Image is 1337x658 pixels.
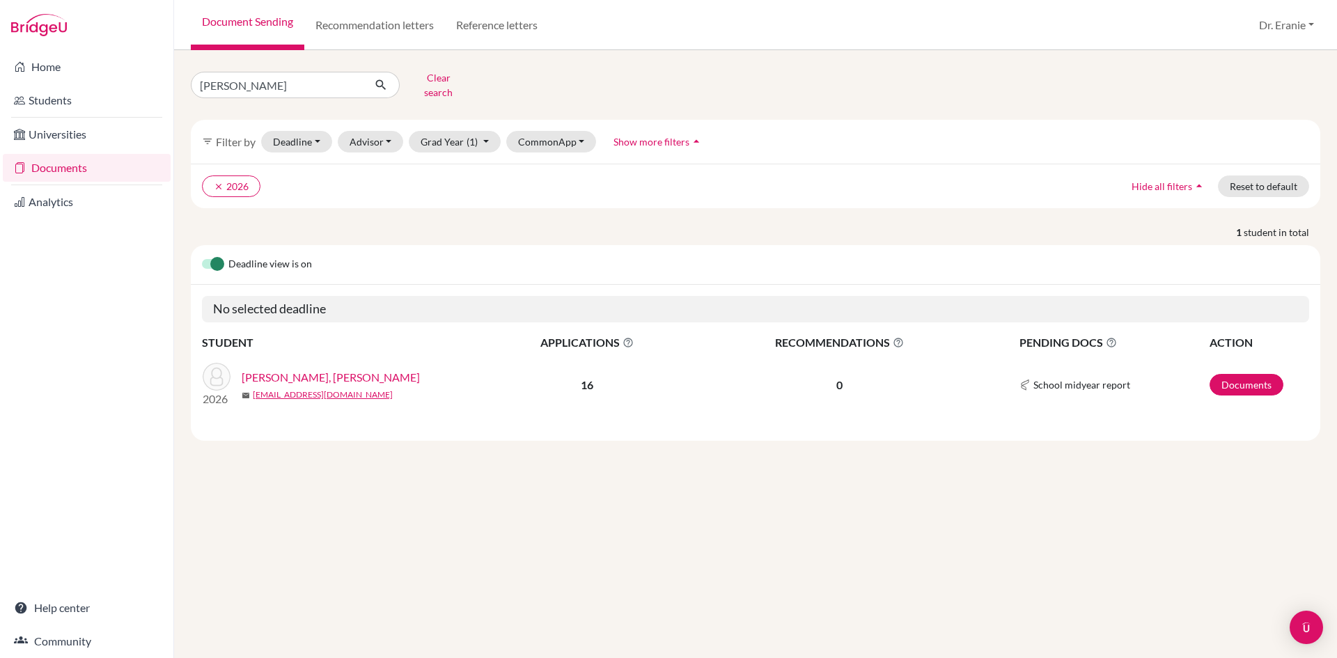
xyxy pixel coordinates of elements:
a: Analytics [3,188,171,216]
th: STUDENT [202,334,480,352]
button: Reset to default [1218,175,1309,197]
a: Home [3,53,171,81]
span: Deadline view is on [228,256,312,273]
p: 0 [694,377,985,393]
button: Advisor [338,131,404,152]
button: Hide all filtersarrow_drop_up [1120,175,1218,197]
a: [PERSON_NAME], [PERSON_NAME] [242,369,420,386]
span: Filter by [216,135,256,148]
a: Universities [3,120,171,148]
b: 16 [581,378,593,391]
span: Show more filters [613,136,689,148]
button: Show more filtersarrow_drop_up [602,131,715,152]
button: Clear search [400,67,477,103]
i: arrow_drop_up [689,134,703,148]
i: filter_list [202,136,213,147]
button: Dr. Eranie [1253,12,1320,38]
span: RECOMMENDATIONS [694,334,985,351]
input: Find student by name... [191,72,363,98]
a: Documents [1210,374,1283,395]
span: (1) [467,136,478,148]
span: Hide all filters [1132,180,1192,192]
span: PENDING DOCS [1019,334,1208,351]
a: Community [3,627,171,655]
span: APPLICATIONS [481,334,693,351]
img: Common App logo [1019,379,1031,391]
button: CommonApp [506,131,597,152]
a: Documents [3,154,171,182]
button: Deadline [261,131,332,152]
th: ACTION [1209,334,1309,352]
span: mail [242,391,250,400]
button: Grad Year(1) [409,131,501,152]
button: clear2026 [202,175,260,197]
i: clear [214,182,224,191]
img: Hsu, Eagan Ting-Wei [203,363,230,391]
p: 2026 [203,391,230,407]
a: Help center [3,594,171,622]
h5: No selected deadline [202,296,1309,322]
span: School midyear report [1033,377,1130,392]
div: Open Intercom Messenger [1290,611,1323,644]
a: [EMAIL_ADDRESS][DOMAIN_NAME] [253,389,393,401]
img: Bridge-U [11,14,67,36]
a: Students [3,86,171,114]
span: student in total [1244,225,1320,240]
i: arrow_drop_up [1192,179,1206,193]
strong: 1 [1236,225,1244,240]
